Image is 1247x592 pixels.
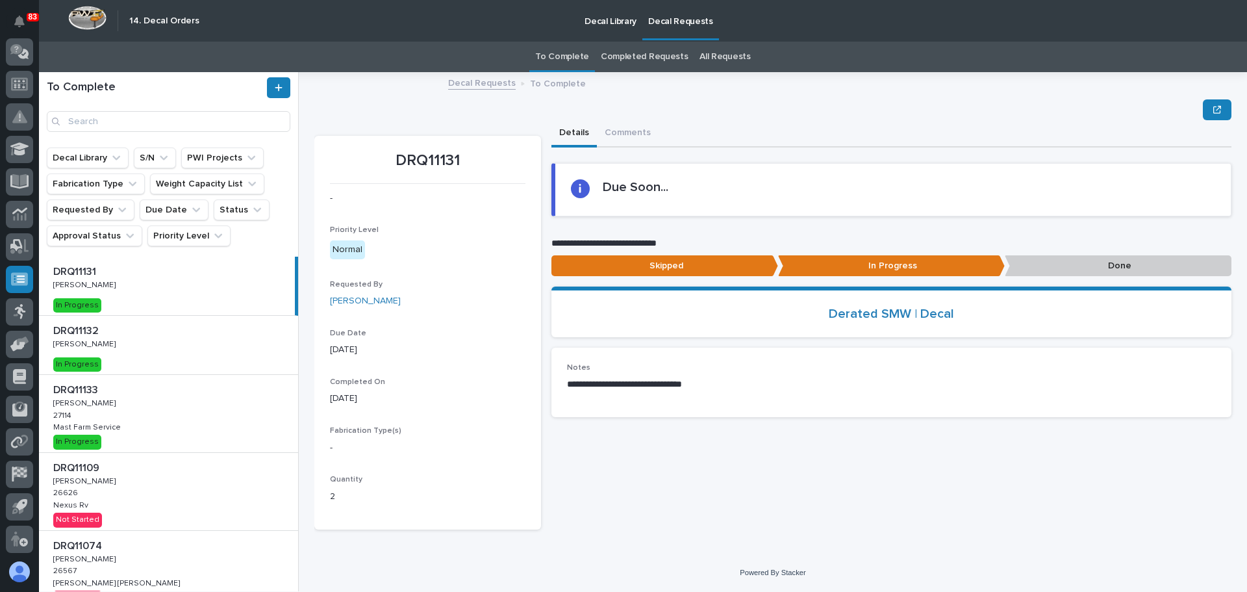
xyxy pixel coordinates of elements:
[140,199,208,220] button: Due Date
[330,490,525,504] p: 2
[47,174,145,194] button: Fabrication Type
[601,42,688,72] a: Completed Requests
[147,225,231,246] button: Priority Level
[53,576,183,588] p: [PERSON_NAME] [PERSON_NAME]
[47,111,290,132] input: Search
[699,42,750,72] a: All Requests
[448,75,516,90] a: Decal Requests
[53,513,102,527] div: Not Started
[53,459,102,474] p: DRQ11109
[150,174,264,194] button: Weight Capacity List
[39,453,298,531] a: DRQ11109DRQ11109 [PERSON_NAME][PERSON_NAME] 2662626626 Nexus RvNexus Rv Not Started
[330,378,385,386] span: Completed On
[53,322,101,337] p: DRQ11132
[53,357,101,372] div: In Progress
[53,409,74,420] p: 27114
[330,441,525,455] p: -
[330,192,525,205] p: -
[53,564,79,576] p: 26567
[330,281,383,289] span: Requested By
[53,552,118,564] p: [PERSON_NAME]
[53,486,81,498] p: 26626
[39,316,298,375] a: DRQ11132DRQ11132 [PERSON_NAME][PERSON_NAME] In Progress
[6,558,33,586] button: users-avatar
[6,8,33,35] button: Notifications
[330,226,379,234] span: Priority Level
[330,329,366,337] span: Due Date
[214,199,270,220] button: Status
[68,6,107,30] img: Workspace Logo
[53,381,101,396] p: DRQ11133
[597,120,659,148] button: Comments
[330,240,365,259] div: Normal
[330,476,362,483] span: Quantity
[551,255,778,277] p: Skipped
[47,225,142,246] button: Approval Status
[53,474,118,486] p: [PERSON_NAME]
[47,148,129,168] button: Decal Library
[829,306,954,322] a: Derated SMW | Decal
[53,537,105,552] p: DRQ11074
[53,263,99,278] p: DRQ11131
[29,12,37,21] p: 83
[53,498,91,510] p: Nexus Rv
[53,278,118,290] p: [PERSON_NAME]
[330,294,401,308] a: [PERSON_NAME]
[16,16,33,36] div: Notifications83
[330,151,525,170] p: DRQ11131
[39,375,298,453] a: DRQ11133DRQ11133 [PERSON_NAME][PERSON_NAME] 2711427114 Mast Farm ServiceMast Farm Service In Prog...
[53,396,118,408] p: [PERSON_NAME]
[181,148,264,168] button: PWI Projects
[47,81,264,95] h1: To Complete
[567,364,590,372] span: Notes
[740,569,805,576] a: Powered By Stacker
[778,255,1005,277] p: In Progress
[129,16,199,27] h2: 14. Decal Orders
[47,199,134,220] button: Requested By
[551,120,597,148] button: Details
[603,179,668,195] h2: Due Soon...
[530,75,586,90] p: To Complete
[53,298,101,313] div: In Progress
[134,148,176,168] button: S/N
[1005,255,1231,277] p: Done
[39,257,298,316] a: DRQ11131DRQ11131 [PERSON_NAME][PERSON_NAME] In Progress
[53,420,123,432] p: Mast Farm Service
[53,435,101,449] div: In Progress
[330,427,401,435] span: Fabrication Type(s)
[53,337,118,349] p: [PERSON_NAME]
[330,392,525,405] p: [DATE]
[535,42,589,72] a: To Complete
[330,343,525,357] p: [DATE]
